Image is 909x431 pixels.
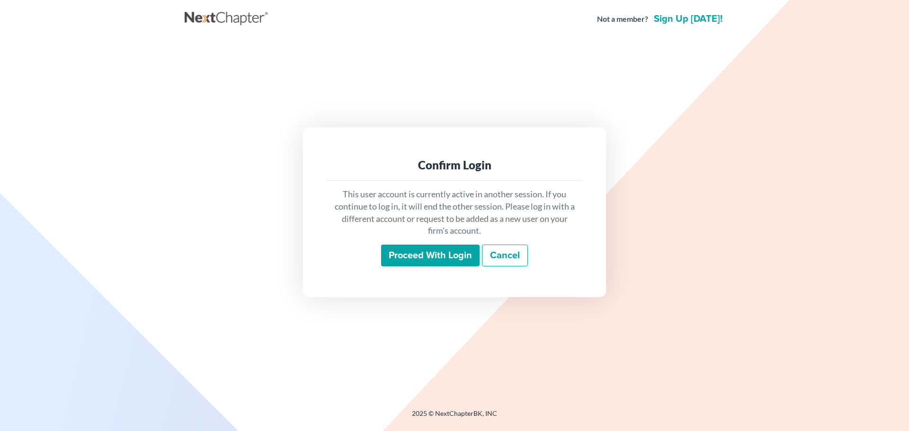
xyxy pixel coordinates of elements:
[185,409,724,426] div: 2025 © NextChapterBK, INC
[597,14,648,25] strong: Not a member?
[381,245,480,266] input: Proceed with login
[482,245,528,266] a: Cancel
[333,188,576,237] p: This user account is currently active in another session. If you continue to log in, it will end ...
[333,158,576,173] div: Confirm Login
[652,14,724,24] a: Sign up [DATE]!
